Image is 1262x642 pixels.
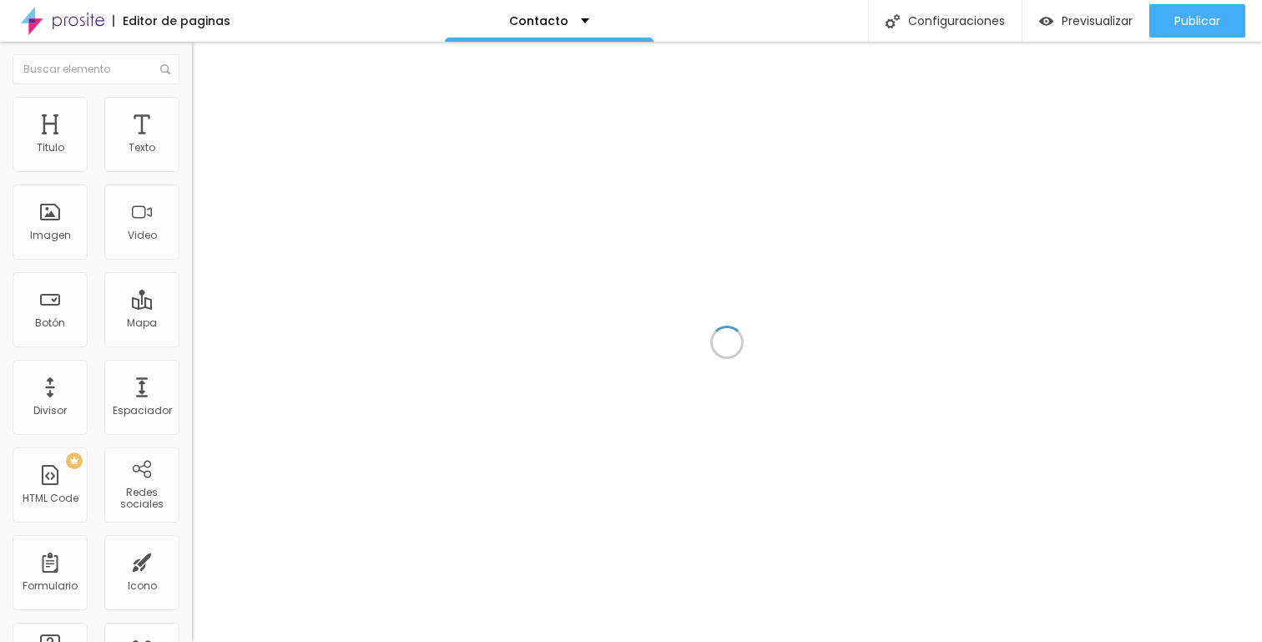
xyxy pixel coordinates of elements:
[109,487,174,511] div: Redes sociales
[886,14,900,28] img: Icone
[30,230,71,241] div: Imagen
[1062,14,1133,28] span: Previsualizar
[509,15,568,27] p: Contacto
[1022,4,1149,38] button: Previsualizar
[13,54,179,84] input: Buscar elemento
[128,580,157,592] div: Icono
[1174,14,1220,28] span: Publicar
[37,142,64,154] div: Titulo
[1149,4,1245,38] button: Publicar
[113,15,230,27] div: Editor de paginas
[23,580,78,592] div: Formulario
[129,142,155,154] div: Texto
[113,405,172,417] div: Espaciador
[1039,14,1053,28] img: view-1.svg
[127,317,157,329] div: Mapa
[33,405,67,417] div: Divisor
[35,317,65,329] div: Botón
[23,493,78,504] div: HTML Code
[128,230,157,241] div: Video
[160,64,170,74] img: Icone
